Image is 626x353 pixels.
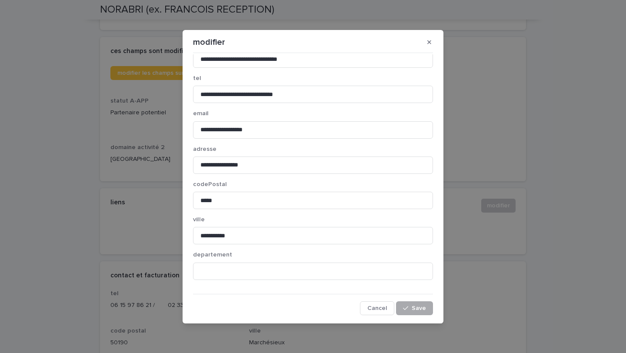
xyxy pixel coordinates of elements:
[396,301,433,315] button: Save
[193,110,209,117] span: email
[193,146,216,152] span: adresse
[193,252,232,258] span: departement
[412,305,426,311] span: Save
[193,75,201,81] span: tel
[193,216,205,223] span: ville
[193,37,225,47] p: modifier
[193,181,227,187] span: codePostal
[360,301,394,315] button: Cancel
[367,305,387,311] span: Cancel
